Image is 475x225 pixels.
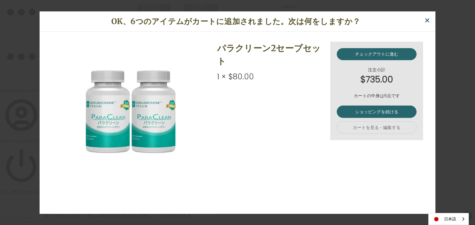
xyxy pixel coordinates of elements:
[337,121,417,134] a: カートを見る・編集する
[49,15,422,27] h1: OK、6つのアイテムがカートに追加されました。次は何をしますか？
[217,71,324,82] div: 1 × $80.00
[337,93,417,99] p: カートの中身は6点です
[337,106,417,118] a: ショッピングを続ける
[217,41,324,67] h2: パラクリーン2セーブセット
[428,213,469,225] div: Language
[337,67,417,86] div: 注文小計
[58,41,211,193] img: パラクリーン2セーブセット
[337,73,417,86] strong: $735.00
[428,213,469,225] aside: Language selected: 日本語
[429,213,469,225] a: 日本語
[337,48,417,60] a: チェックアウトに進む
[424,14,430,27] span: ×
